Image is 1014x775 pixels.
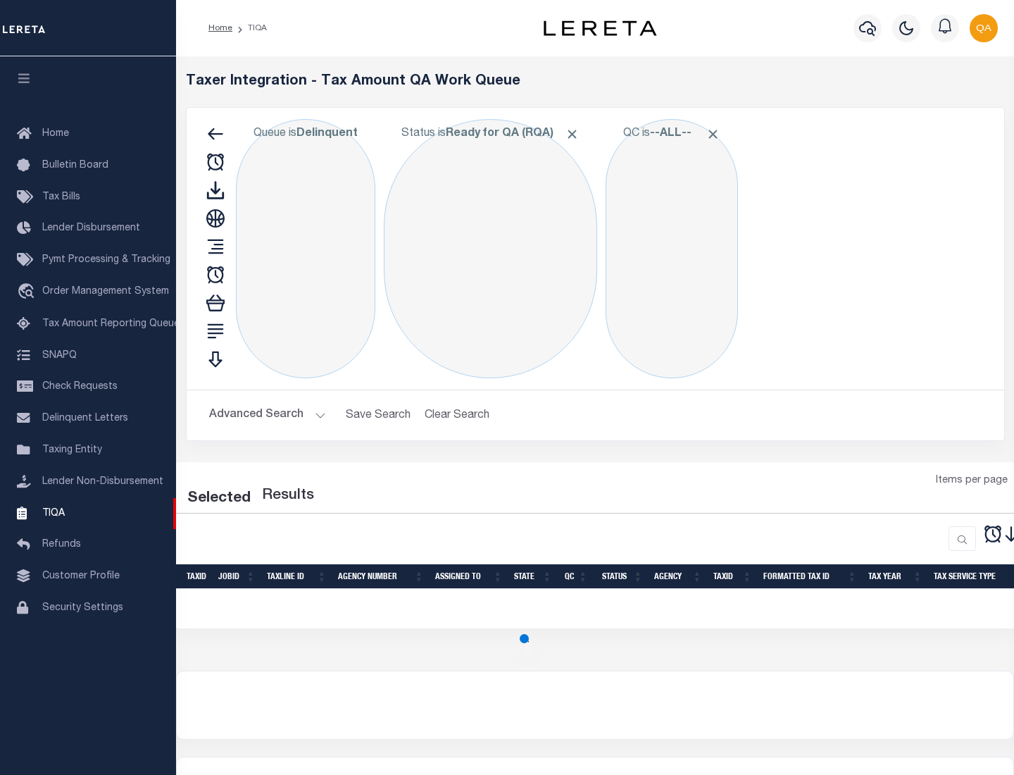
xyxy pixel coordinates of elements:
span: Order Management System [42,287,169,297]
b: Delinquent [296,128,358,139]
div: Click to Edit [236,119,375,378]
span: Taxing Entity [42,445,102,455]
label: Results [262,485,314,507]
th: TaxID [708,564,758,589]
span: Delinquent Letters [42,414,128,423]
div: Click to Edit [384,119,597,378]
button: Clear Search [419,402,496,429]
a: Home [208,24,232,32]
th: JobID [213,564,261,589]
span: SNAPQ [42,350,77,360]
th: Agency Number [332,564,430,589]
span: Tax Amount Reporting Queue [42,319,180,329]
span: Click to Remove [706,127,720,142]
i: travel_explore [17,283,39,302]
button: Save Search [337,402,419,429]
th: Assigned To [430,564,508,589]
span: TIQA [42,508,65,518]
th: Status [594,564,649,589]
span: Tax Bills [42,192,80,202]
b: --ALL-- [650,128,691,139]
h5: Taxer Integration - Tax Amount QA Work Queue [186,73,1005,90]
span: Pymt Processing & Tracking [42,255,170,265]
span: Security Settings [42,603,123,613]
th: TaxLine ID [261,564,332,589]
span: Bulletin Board [42,161,108,170]
th: Tax Year [863,564,928,589]
span: Lender Disbursement [42,223,140,233]
button: Advanced Search [209,402,326,429]
span: Customer Profile [42,571,120,581]
th: Agency [649,564,708,589]
img: svg+xml;base64,PHN2ZyB4bWxucz0iaHR0cDovL3d3dy53My5vcmcvMjAwMC9zdmciIHBvaW50ZXItZXZlbnRzPSJub25lIi... [970,14,998,42]
th: TaxID [181,564,213,589]
th: State [508,564,558,589]
th: QC [558,564,594,589]
span: Lender Non-Disbursement [42,477,163,487]
span: Refunds [42,540,81,550]
b: Ready for QA (RQA) [446,128,580,139]
span: Check Requests [42,382,118,392]
th: Formatted Tax ID [758,564,863,589]
div: Click to Edit [606,119,738,378]
span: Click to Remove [565,127,580,142]
span: Home [42,129,69,139]
img: logo-dark.svg [544,20,656,36]
div: Selected [187,488,251,510]
li: TIQA [232,22,267,35]
span: Items per page [936,473,1008,489]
